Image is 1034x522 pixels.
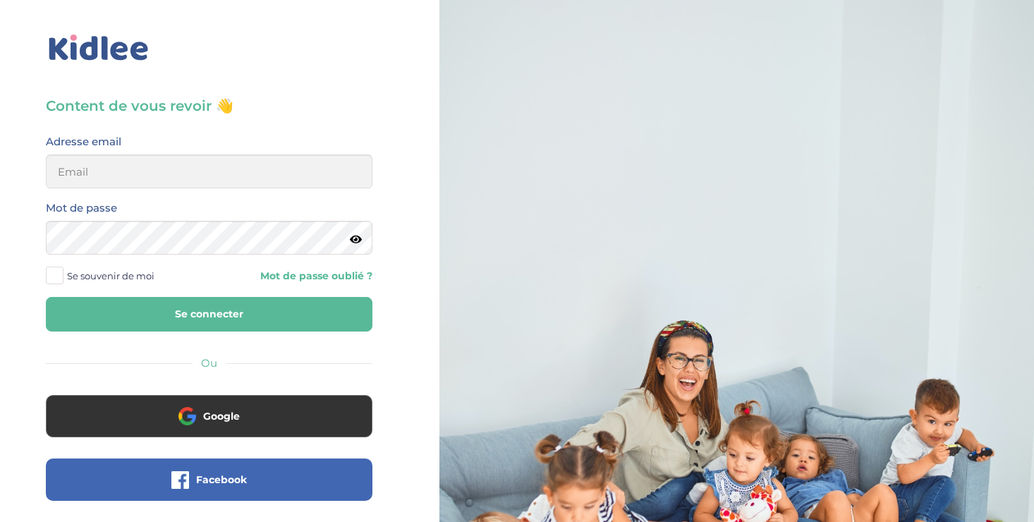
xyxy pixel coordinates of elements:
span: Ou [201,356,217,370]
a: Google [46,419,372,432]
button: Facebook [46,459,372,501]
input: Email [46,154,372,188]
img: google.png [178,407,196,425]
label: Mot de passe [46,199,117,217]
button: Se connecter [46,297,372,332]
img: facebook.png [171,471,189,489]
label: Adresse email [46,133,121,151]
a: Mot de passe oublié ? [220,269,373,283]
button: Google [46,395,372,437]
span: Facebook [196,473,247,487]
img: logo_kidlee_bleu [46,32,152,64]
h3: Content de vous revoir 👋 [46,96,372,116]
span: Google [203,409,240,423]
span: Se souvenir de moi [67,267,154,285]
a: Facebook [46,482,372,496]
